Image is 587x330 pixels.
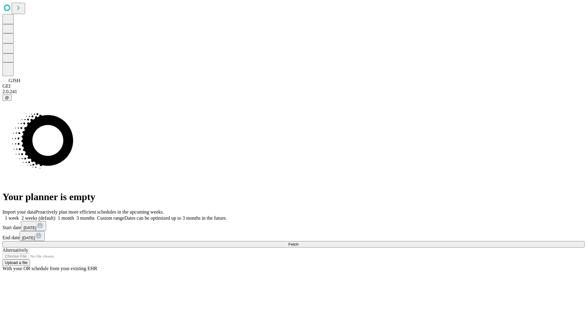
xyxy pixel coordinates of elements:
span: 1 week [5,215,19,221]
button: Fetch [2,241,585,248]
div: End date [2,231,585,241]
span: Custom range [97,215,124,221]
span: [DATE] [24,226,36,230]
button: Upload a file [2,259,30,266]
span: 1 month [58,215,74,221]
span: With your OR schedule from your existing EHR [2,266,97,271]
span: 3 months [76,215,94,221]
span: 2 weeks (default) [21,215,55,221]
span: Fetch [288,242,298,247]
span: Alternatively [2,248,28,253]
span: [DATE] [22,236,35,240]
div: 2.0.241 [2,89,585,94]
button: [DATE] [21,221,46,231]
span: Import your data [2,209,35,215]
h1: Your planner is empty [2,191,585,203]
button: [DATE] [20,231,45,241]
div: GEI [2,83,585,89]
div: Start date [2,221,585,231]
span: Proactively plan more efficient schedules in the upcoming weeks. [35,209,164,215]
span: GJSH [9,78,20,83]
button: @ [2,94,12,101]
span: @ [5,95,9,100]
span: Dates can be optimized up to 3 months in the future. [124,215,227,221]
